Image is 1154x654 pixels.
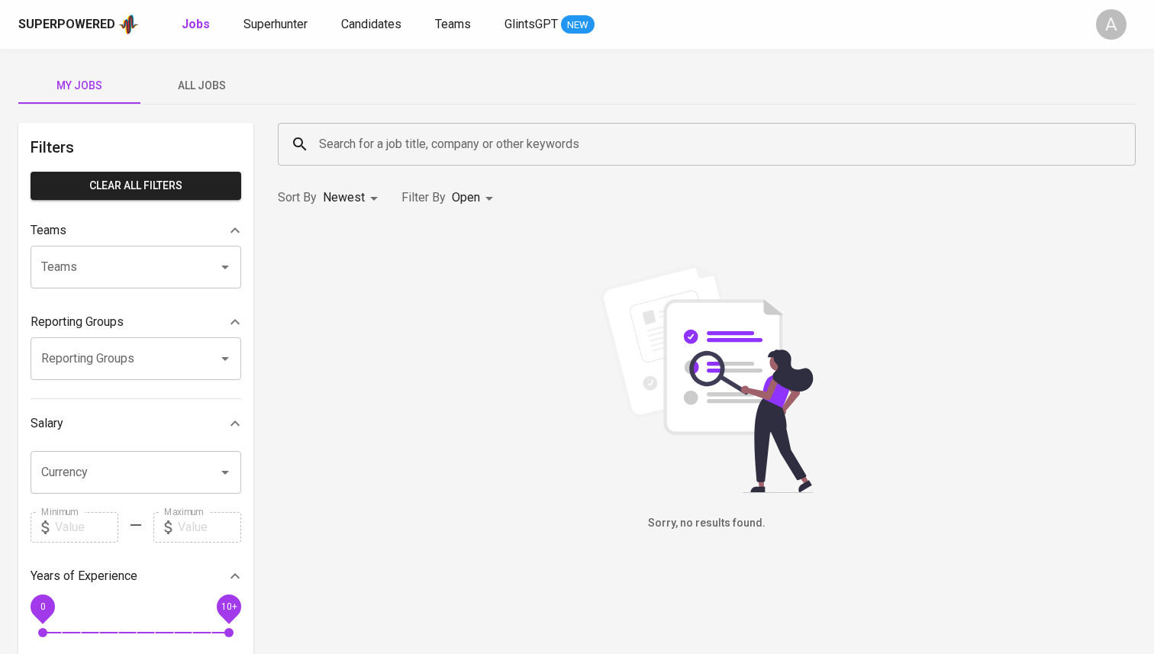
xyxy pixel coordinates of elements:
span: Candidates [341,17,401,31]
span: 10+ [221,601,237,611]
p: Years of Experience [31,567,137,585]
a: Superhunter [243,15,311,34]
b: Jobs [182,17,210,31]
a: Teams [435,15,474,34]
div: Teams [31,215,241,246]
button: Open [214,462,236,483]
input: Value [55,512,118,543]
span: My Jobs [27,76,131,95]
span: Clear All filters [43,176,229,195]
span: Teams [435,17,471,31]
a: Jobs [182,15,213,34]
div: Open [452,184,498,212]
div: Superpowered [18,16,115,34]
span: All Jobs [150,76,253,95]
p: Filter By [401,188,446,207]
span: GlintsGPT [504,17,558,31]
div: A [1096,9,1127,40]
button: Open [214,348,236,369]
a: GlintsGPT NEW [504,15,595,34]
span: Superhunter [243,17,308,31]
div: Reporting Groups [31,307,241,337]
p: Newest [323,188,365,207]
p: Reporting Groups [31,313,124,331]
a: Superpoweredapp logo [18,13,139,36]
span: Open [452,190,480,205]
span: 0 [40,601,45,611]
button: Clear All filters [31,172,241,200]
h6: Filters [31,135,241,159]
a: Candidates [341,15,405,34]
img: app logo [118,13,139,36]
p: Salary [31,414,63,433]
img: file_searching.svg [592,264,821,493]
span: NEW [561,18,595,33]
input: Value [178,512,241,543]
div: Salary [31,408,241,439]
h6: Sorry, no results found. [278,515,1136,532]
p: Sort By [278,188,317,207]
p: Teams [31,221,66,240]
button: Open [214,256,236,278]
div: Years of Experience [31,561,241,591]
div: Newest [323,184,383,212]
